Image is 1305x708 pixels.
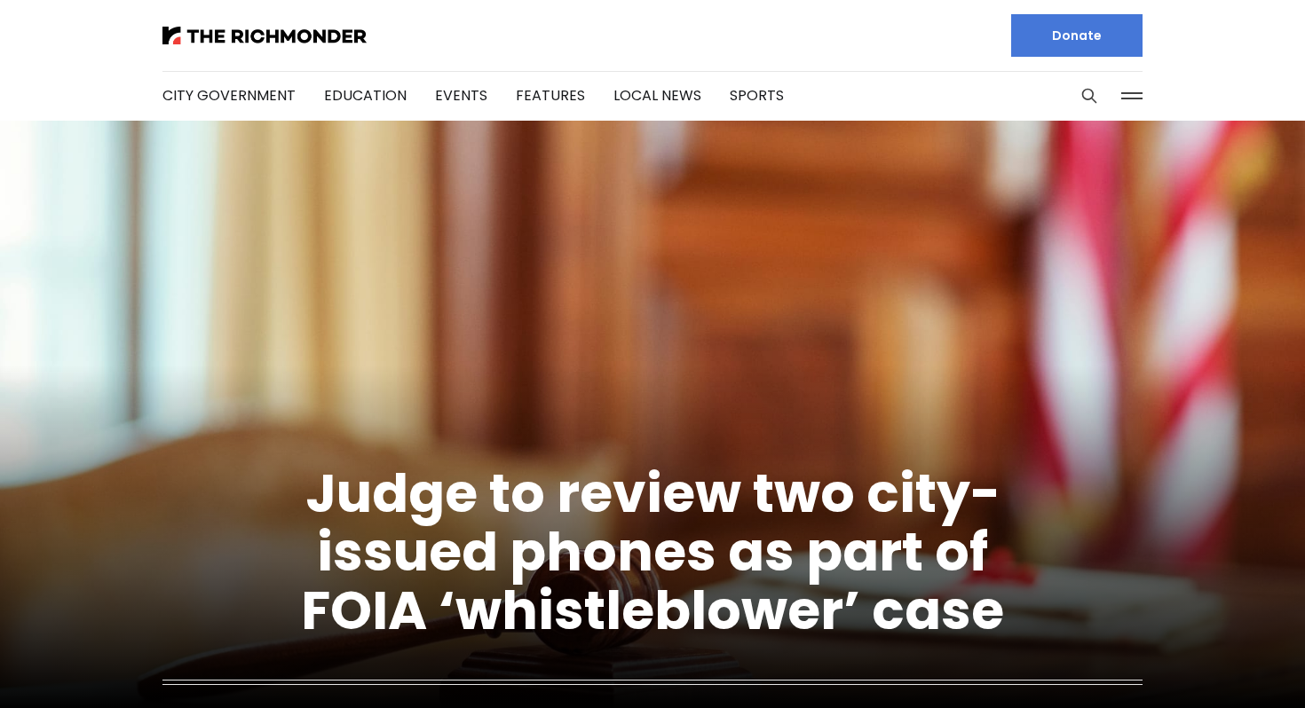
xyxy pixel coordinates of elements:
a: Education [324,85,407,106]
a: City Government [162,85,296,106]
a: Features [516,85,585,106]
a: Donate [1011,14,1143,57]
a: Events [435,85,487,106]
button: Search this site [1076,83,1103,109]
a: Local News [613,85,701,106]
a: Judge to review two city-issued phones as part of FOIA ‘whistleblower’ case [301,456,1004,648]
a: Sports [730,85,784,106]
img: The Richmonder [162,27,367,44]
